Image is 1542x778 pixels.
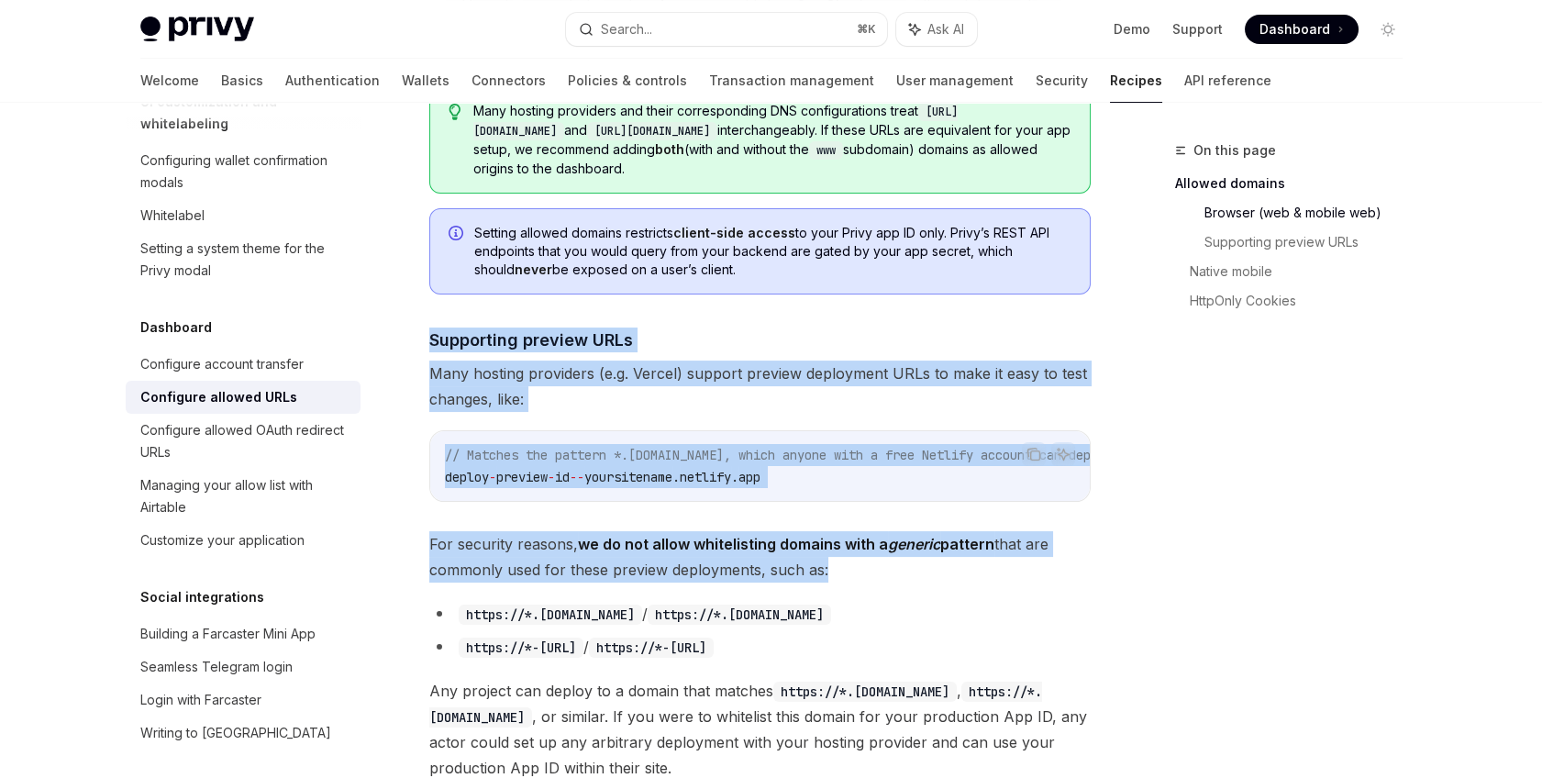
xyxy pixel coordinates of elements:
[126,414,361,469] a: Configure allowed OAuth redirect URLs
[126,469,361,524] a: Managing your allow list with Airtable
[589,638,714,658] code: https://*-[URL]
[896,13,977,46] button: Ask AI
[126,717,361,750] a: Writing to [GEOGRAPHIC_DATA]
[221,59,263,103] a: Basics
[126,232,361,287] a: Setting a system theme for the Privy modal
[140,205,205,227] div: Whitelabel
[140,722,331,744] div: Writing to [GEOGRAPHIC_DATA]
[473,103,958,140] code: [URL][DOMAIN_NAME]
[548,469,555,485] span: -
[1114,20,1150,39] a: Demo
[566,13,887,46] button: Search...⌘K
[515,261,552,277] strong: never
[459,605,642,625] code: https://*.[DOMAIN_NAME]
[449,104,461,120] svg: Tip
[140,586,264,608] h5: Social integrations
[1184,59,1271,103] a: API reference
[1110,59,1162,103] a: Recipes
[1036,59,1088,103] a: Security
[140,353,304,375] div: Configure account transfer
[672,469,680,485] span: .
[429,531,1091,583] span: For security reasons, that are commonly used for these preview deployments, such as:
[1190,286,1417,316] a: HttpOnly Cookies
[140,17,254,42] img: light logo
[1373,15,1403,44] button: Toggle dark mode
[471,59,546,103] a: Connectors
[1175,169,1417,198] a: Allowed domains
[648,605,831,625] code: https://*.[DOMAIN_NAME]
[601,18,652,40] div: Search...
[285,59,380,103] a: Authentication
[140,59,199,103] a: Welcome
[773,682,957,702] code: https://*.[DOMAIN_NAME]
[738,469,760,485] span: app
[445,447,1135,463] span: // Matches the pattern *.[DOMAIN_NAME], which anyone with a free Netlify account can deploy to
[459,638,583,658] code: https://*-[URL]
[1245,15,1359,44] a: Dashboard
[140,689,261,711] div: Login with Farcaster
[555,469,570,485] span: id
[140,386,297,408] div: Configure allowed URLs
[570,469,584,485] span: --
[126,684,361,717] a: Login with Farcaster
[1172,20,1223,39] a: Support
[140,623,316,645] div: Building a Farcaster Mini App
[496,469,548,485] span: preview
[126,524,361,557] a: Customize your application
[1022,442,1046,466] button: Copy the contents from the code block
[1204,228,1417,257] a: Supporting preview URLs
[126,199,361,232] a: Whitelabel
[140,419,349,463] div: Configure allowed OAuth redirect URLs
[140,317,212,339] h5: Dashboard
[680,469,731,485] span: netlify
[655,141,684,157] strong: both
[140,150,349,194] div: Configuring wallet confirmation modals
[1204,198,1417,228] a: Browser (web & mobile web)
[927,20,964,39] span: Ask AI
[1259,20,1330,39] span: Dashboard
[449,226,467,244] svg: Info
[140,656,293,678] div: Seamless Telegram login
[1190,257,1417,286] a: Native mobile
[140,529,305,551] div: Customize your application
[584,469,672,485] span: yoursitename
[429,361,1091,412] span: Many hosting providers (e.g. Vercel) support preview deployment URLs to make it easy to test chan...
[126,144,361,199] a: Configuring wallet confirmation modals
[578,535,994,553] strong: we do not allow whitelisting domains with a pattern
[126,348,361,381] a: Configure account transfer
[857,22,876,37] span: ⌘ K
[429,601,1091,627] li: /
[731,469,738,485] span: .
[888,535,940,553] em: generic
[896,59,1014,103] a: User management
[489,469,496,485] span: -
[126,381,361,414] a: Configure allowed URLs
[473,102,1071,178] span: Many hosting providers and their corresponding DNS configurations treat and interchangeably. If t...
[1193,139,1276,161] span: On this page
[568,59,687,103] a: Policies & controls
[587,122,717,140] code: [URL][DOMAIN_NAME]
[429,634,1091,660] li: /
[809,141,843,160] code: www
[445,469,489,485] span: deploy
[429,328,633,352] span: Supporting preview URLs
[126,617,361,650] a: Building a Farcaster Mini App
[140,474,349,518] div: Managing your allow list with Airtable
[474,224,1071,279] span: Setting allowed domains restricts to your Privy app ID only. Privy’s REST API endpoints that you ...
[673,225,795,240] strong: client-side access
[140,238,349,282] div: Setting a system theme for the Privy modal
[126,650,361,684] a: Seamless Telegram login
[709,59,874,103] a: Transaction management
[402,59,449,103] a: Wallets
[1051,442,1075,466] button: Ask AI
